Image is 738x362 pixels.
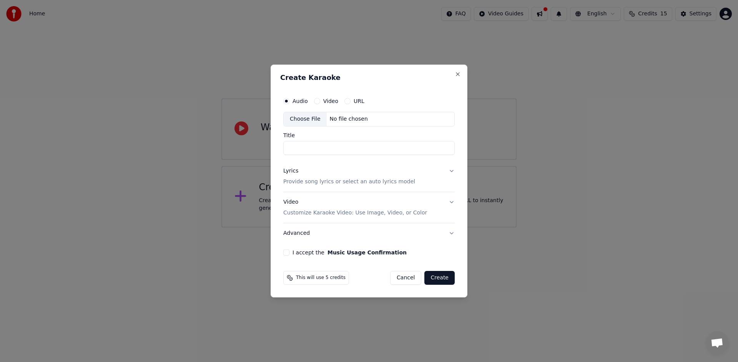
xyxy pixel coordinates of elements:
button: Advanced [283,223,455,243]
button: Cancel [390,271,421,285]
p: Provide song lyrics or select an auto lyrics model [283,178,415,186]
label: I accept the [293,250,407,255]
label: Title [283,133,455,138]
span: This will use 5 credits [296,275,346,281]
label: Audio [293,98,308,104]
h2: Create Karaoke [280,74,458,81]
button: I accept the [327,250,407,255]
div: No file chosen [327,115,371,123]
label: URL [354,98,364,104]
div: Lyrics [283,167,298,175]
div: Choose File [284,112,327,126]
label: Video [323,98,338,104]
button: Create [424,271,455,285]
button: VideoCustomize Karaoke Video: Use Image, Video, or Color [283,192,455,223]
button: LyricsProvide song lyrics or select an auto lyrics model [283,161,455,192]
div: Video [283,198,427,217]
p: Customize Karaoke Video: Use Image, Video, or Color [283,209,427,217]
